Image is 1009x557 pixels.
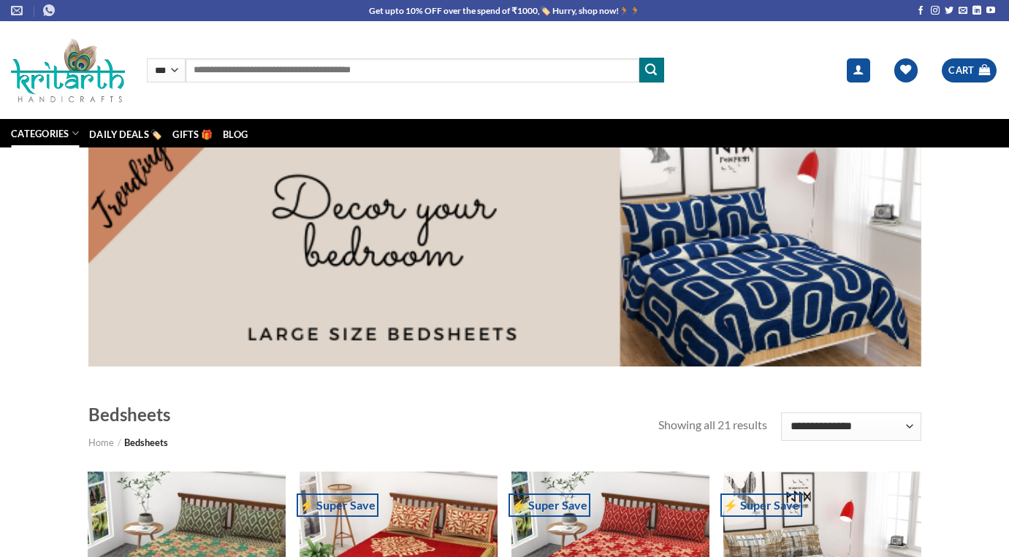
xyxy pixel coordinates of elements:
a: View cart [942,58,997,82]
a: Wishlist [894,58,918,82]
a: Follow on Facebook [916,6,925,16]
a: Follow on Instagram [931,6,940,16]
h1: Bedsheets [88,403,659,426]
span: / [118,437,121,448]
a: Categories [11,119,79,147]
a: Follow on LinkedIn [972,6,981,16]
a: Gifts 🎁 [172,126,213,143]
a: Home [88,437,114,448]
b: Get upto 10% OFF over the spend of ₹1000,🏷️ Hurry, shop now! [369,5,619,16]
a: Blog [223,126,248,143]
nav: Breadcrumb [88,435,659,450]
a: Follow on Twitter [945,6,953,16]
p: Showing all 21 results [658,415,767,434]
a: Send us an email [959,6,967,16]
a: Login [847,58,870,82]
img: Kritarth Handicrafts [11,38,125,103]
button: Submit [639,58,664,82]
a: Follow on YouTube [986,6,995,16]
a: Daily Deals 🏷️ [89,126,162,143]
span: Cart [948,63,975,77]
li: 🏃🏃 [369,4,641,18]
select: Shop order [781,412,921,441]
